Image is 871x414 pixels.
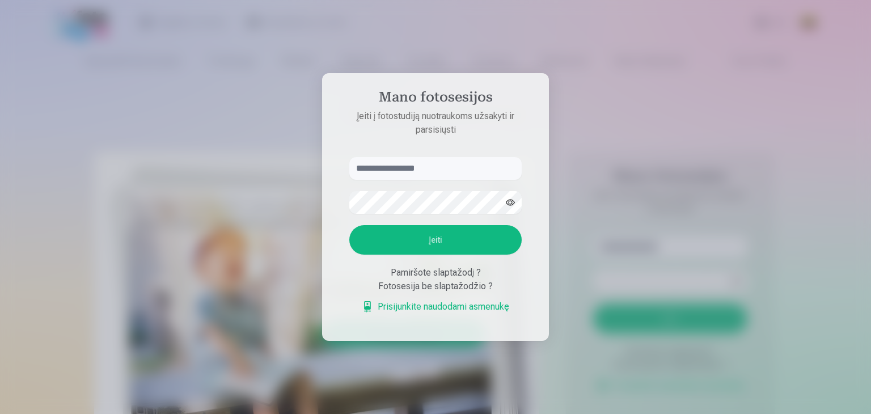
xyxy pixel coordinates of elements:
[349,266,522,280] div: Pamiršote slaptažodį ?
[338,109,533,137] p: Įeiti į fotostudiją nuotraukoms užsakyti ir parsisiųsti
[362,300,509,314] a: Prisijunkite naudodami asmenukę
[349,225,522,255] button: Įeiti
[349,280,522,293] div: Fotosesija be slaptažodžio ?
[338,89,533,109] h4: Mano fotosesijos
